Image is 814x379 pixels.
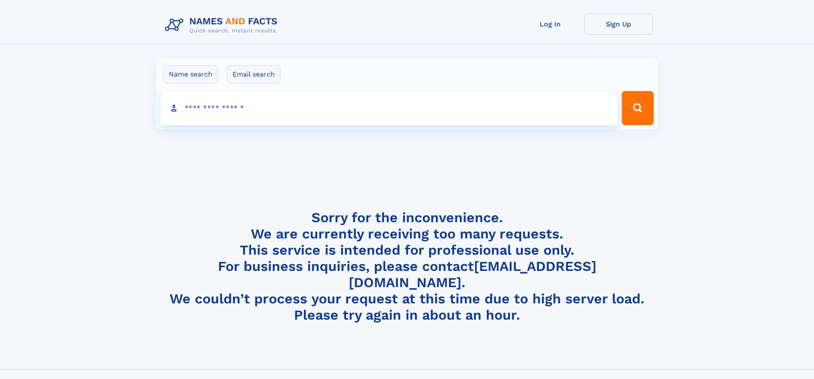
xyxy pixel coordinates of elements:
[516,14,585,35] a: Log In
[163,65,218,83] label: Name search
[162,209,653,323] h4: Sorry for the inconvenience. We are currently receiving too many requests. This service is intend...
[162,14,285,37] img: Logo Names and Facts
[227,65,280,83] label: Email search
[622,91,653,125] button: Search Button
[349,258,597,291] a: [EMAIL_ADDRESS][DOMAIN_NAME]
[161,91,618,125] input: search input
[585,14,653,35] a: Sign Up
